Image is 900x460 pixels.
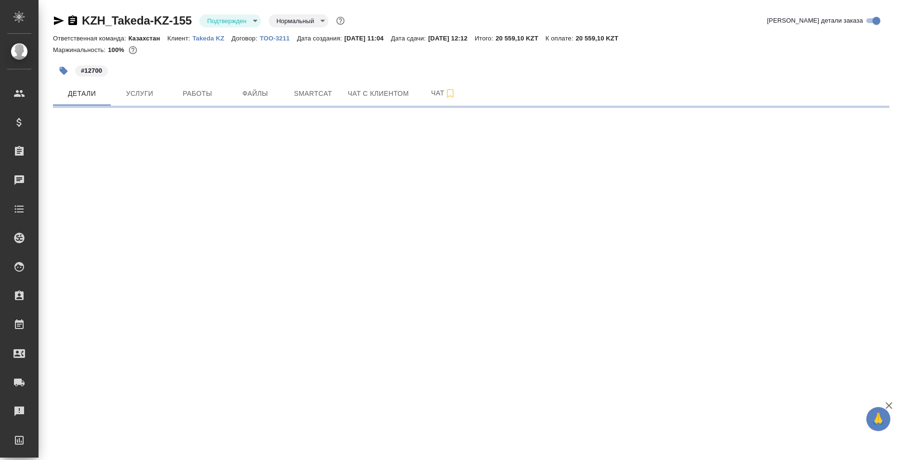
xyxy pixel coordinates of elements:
p: 20 559,10 KZT [575,35,626,42]
button: 🙏 [866,407,890,431]
span: Работы [174,88,221,100]
span: [PERSON_NAME] детали заказа [767,16,863,26]
p: Ответственная команда: [53,35,129,42]
button: Подтвержден [204,17,249,25]
p: Маржинальность: [53,46,108,53]
p: Клиент: [167,35,192,42]
p: Казахстан [129,35,168,42]
p: #12700 [81,66,102,76]
button: Нормальный [274,17,317,25]
span: Чат с клиентом [348,88,409,100]
button: Скопировать ссылку для ЯМессенджера [53,15,65,26]
p: [DATE] 11:04 [344,35,391,42]
p: 20 559,10 KZT [496,35,546,42]
button: Доп статусы указывают на важность/срочность заказа [334,14,347,27]
button: 0.00 KZT; [127,44,139,56]
p: Итого: [475,35,496,42]
span: 🙏 [870,409,887,429]
p: Takeda KZ [193,35,232,42]
span: Файлы [232,88,278,100]
button: Добавить тэг [53,60,74,81]
p: Договор: [232,35,260,42]
p: 100% [108,46,127,53]
p: Дата создания: [297,35,344,42]
span: 12700 [74,66,109,74]
div: Подтвержден [199,14,261,27]
a: ТОО-3211 [260,34,297,42]
p: Дата сдачи: [391,35,428,42]
button: Скопировать ссылку [67,15,78,26]
span: Услуги [117,88,163,100]
span: Чат [420,87,467,99]
svg: Подписаться [444,88,456,99]
a: Takeda KZ [193,34,232,42]
span: Детали [59,88,105,100]
div: Подтвержден [269,14,328,27]
span: Smartcat [290,88,336,100]
a: KZH_Takeda-KZ-155 [82,14,192,27]
p: К оплате: [546,35,576,42]
p: [DATE] 12:12 [428,35,475,42]
p: ТОО-3211 [260,35,297,42]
